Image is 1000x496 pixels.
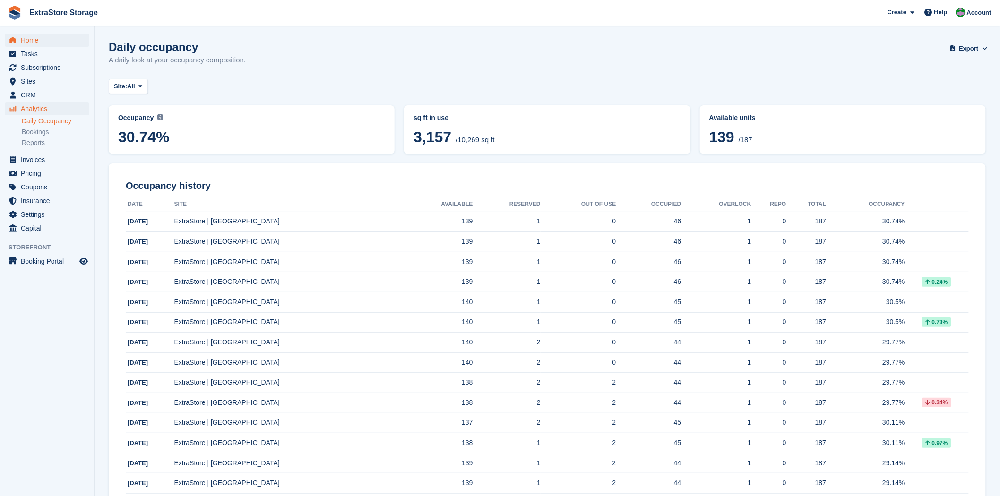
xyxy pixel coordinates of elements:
span: Analytics [21,102,78,115]
div: 45 [616,418,681,428]
td: 187 [786,292,827,313]
span: [DATE] [128,399,148,406]
td: 139 [404,232,473,252]
a: Bookings [22,128,89,137]
div: 1 [681,358,751,368]
td: 187 [786,312,827,333]
p: A daily look at your occupancy composition. [109,55,246,66]
th: Occupied [616,197,681,212]
span: [DATE] [128,299,148,306]
th: Total [786,197,827,212]
div: 45 [616,438,681,448]
td: ExtraStore | [GEOGRAPHIC_DATA] [174,292,404,313]
span: Subscriptions [21,61,78,74]
td: 1 [473,453,541,473]
td: 187 [786,393,827,413]
td: ExtraStore | [GEOGRAPHIC_DATA] [174,312,404,333]
span: Tasks [21,47,78,60]
td: 2 [473,352,541,373]
div: 1 [681,257,751,267]
a: menu [5,194,89,207]
td: 30.11% [826,413,905,433]
div: 1 [681,297,751,307]
td: ExtraStore | [GEOGRAPHIC_DATA] [174,413,404,433]
th: Reserved [473,197,541,212]
td: ExtraStore | [GEOGRAPHIC_DATA] [174,272,404,292]
td: 29.77% [826,393,905,413]
button: Export [952,41,986,56]
span: /187 [739,136,752,144]
td: 2 [473,333,541,353]
td: 30.5% [826,312,905,333]
div: 0 [751,317,786,327]
abbr: Current breakdown of %{unit} occupied [414,113,681,123]
td: 187 [786,453,827,473]
span: Pricing [21,167,78,180]
div: 45 [616,297,681,307]
td: 2 [541,433,616,453]
td: 30.11% [826,433,905,453]
span: [DATE] [128,339,148,346]
td: 187 [786,473,827,494]
span: Coupons [21,180,78,194]
a: menu [5,153,89,166]
div: 0.34% [922,398,951,407]
span: CRM [21,88,78,102]
span: Export [959,44,979,53]
td: 138 [404,373,473,393]
span: [DATE] [128,359,148,366]
td: ExtraStore | [GEOGRAPHIC_DATA] [174,453,404,473]
td: 1 [473,473,541,494]
td: 0 [541,272,616,292]
img: stora-icon-8386f47178a22dfd0bd8f6a31ec36ba5ce8667c1dd55bd0f319d3a0aa187defe.svg [8,6,22,20]
td: 0 [541,333,616,353]
td: 139 [404,453,473,473]
a: ExtraStore Storage [26,5,102,20]
td: 29.77% [826,333,905,353]
div: 44 [616,337,681,347]
td: 0 [541,252,616,272]
td: ExtraStore | [GEOGRAPHIC_DATA] [174,333,404,353]
span: [DATE] [128,218,148,225]
td: 1 [473,252,541,272]
td: 187 [786,212,827,232]
td: ExtraStore | [GEOGRAPHIC_DATA] [174,352,404,373]
th: Out of Use [541,197,616,212]
abbr: Current percentage of sq ft occupied [118,113,385,123]
abbr: Current percentage of units occupied or overlocked [709,113,976,123]
th: Site [174,197,404,212]
td: 140 [404,312,473,333]
a: menu [5,61,89,74]
div: 46 [616,277,681,287]
span: 139 [709,128,734,145]
div: 0 [751,478,786,488]
span: [DATE] [128,238,148,245]
th: Overlock [681,197,751,212]
a: menu [5,75,89,88]
td: 187 [786,252,827,272]
div: 0 [751,358,786,368]
div: 44 [616,458,681,468]
a: menu [5,47,89,60]
th: Available [404,197,473,212]
td: 2 [541,373,616,393]
a: menu [5,34,89,47]
div: 44 [616,398,681,408]
td: 29.77% [826,352,905,373]
img: icon-info-grey-7440780725fd019a000dd9b08b2336e03edf1995a4989e88bcd33f0948082b44.svg [157,114,163,120]
div: 44 [616,377,681,387]
div: 1 [681,216,751,226]
div: 46 [616,216,681,226]
td: 139 [404,473,473,494]
td: 30.74% [826,252,905,272]
td: 30.74% [826,232,905,252]
span: Capital [21,222,78,235]
td: 0 [541,292,616,313]
td: ExtraStore | [GEOGRAPHIC_DATA] [174,393,404,413]
td: 139 [404,272,473,292]
a: menu [5,88,89,102]
div: 1 [681,458,751,468]
td: 187 [786,352,827,373]
span: Home [21,34,78,47]
td: 0 [541,312,616,333]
